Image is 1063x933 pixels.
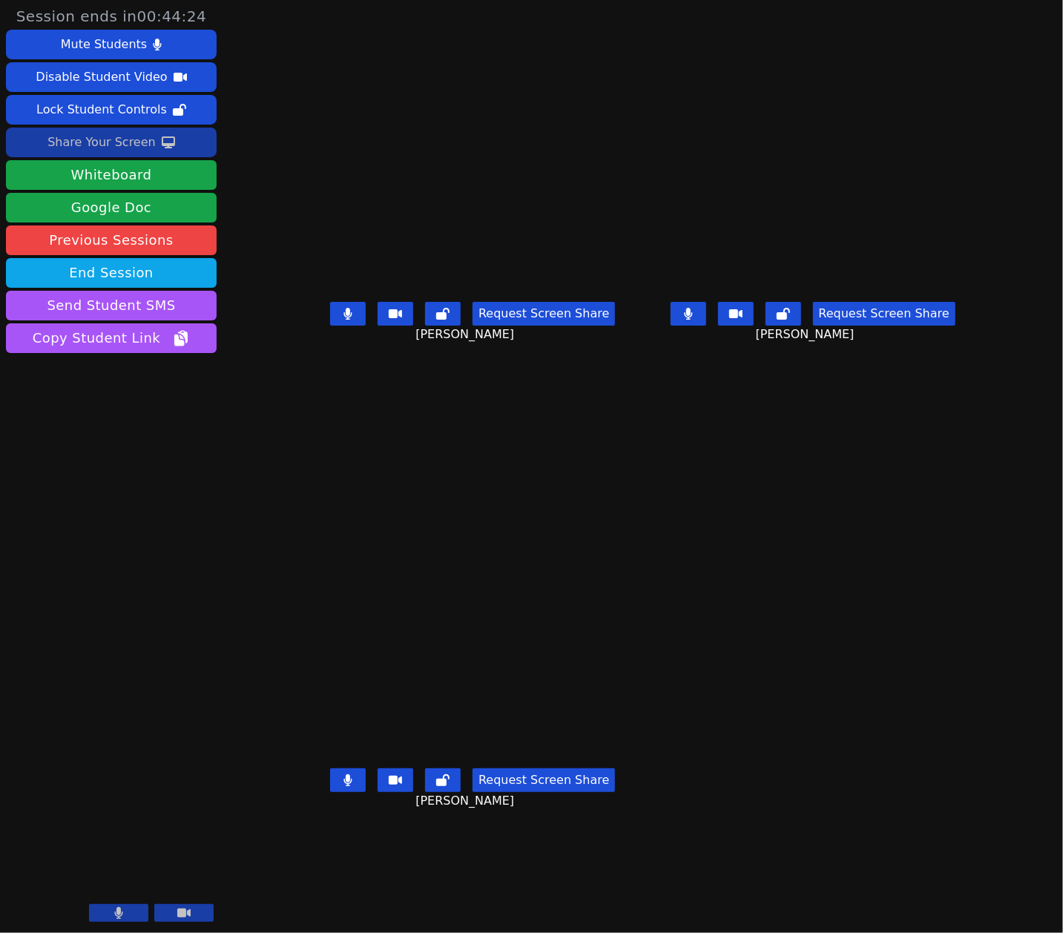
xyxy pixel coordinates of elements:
button: Lock Student Controls [6,95,217,125]
span: [PERSON_NAME] [756,326,858,343]
button: Request Screen Share [473,768,615,792]
button: Request Screen Share [813,302,955,326]
button: End Session [6,258,217,288]
button: Whiteboard [6,160,217,190]
a: Previous Sessions [6,225,217,255]
span: [PERSON_NAME] [415,326,518,343]
div: Mute Students [61,33,147,56]
button: Send Student SMS [6,291,217,320]
span: Copy Student Link [33,328,190,349]
div: Disable Student Video [36,65,167,89]
button: Disable Student Video [6,62,217,92]
button: Mute Students [6,30,217,59]
button: Request Screen Share [473,302,615,326]
button: Share Your Screen [6,128,217,157]
span: Session ends in [16,6,207,27]
a: Google Doc [6,193,217,222]
div: Share Your Screen [47,131,156,154]
div: Lock Student Controls [36,98,167,122]
time: 00:44:24 [137,7,207,25]
button: Copy Student Link [6,323,217,353]
span: [PERSON_NAME] [415,792,518,810]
